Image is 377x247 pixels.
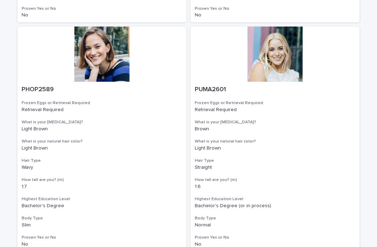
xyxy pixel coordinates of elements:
h3: Highest Education Level [195,196,355,202]
p: Light Brown [195,145,355,151]
p: PUMA2601 [195,86,355,94]
p: PHOP2589 [22,86,182,94]
p: 1.6 [195,184,355,190]
p: Retrieval Required [195,107,355,113]
p: 1.7 [22,184,182,190]
p: Normal [195,222,355,228]
h3: Proven Yes or No [22,6,182,12]
p: Brown [195,126,355,132]
h3: Proven Yes or No [22,235,182,240]
h3: Frozen Eggs or Retrieval Required [195,100,355,106]
h3: Body Type [195,216,355,221]
h3: Hair Type [22,158,182,164]
p: No [195,12,355,18]
p: Slim [22,222,182,228]
h3: What is your [MEDICAL_DATA]? [195,119,355,125]
h3: Proven Yes or No [195,6,355,12]
p: Straight [195,165,355,170]
h3: Highest Education Level [22,196,182,202]
p: Wavy [22,165,182,170]
h3: Frozen Eggs or Retrieval Required [22,100,182,106]
h3: What is your natural hair color? [195,139,355,144]
p: Bachelor's Degree (or in process) [195,203,355,209]
h3: How tall are you? (m) [195,177,355,183]
h3: Body Type [22,216,182,221]
h3: Hair Type [195,158,355,164]
h3: What is your [MEDICAL_DATA]? [22,119,182,125]
h3: How tall are you? (m) [22,177,182,183]
p: Light Brown [22,126,182,132]
h3: Proven Yes or No [195,235,355,240]
p: No [22,12,182,18]
h3: What is your natural hair color? [22,139,182,144]
p: Light Brown [22,145,182,151]
p: Retrieval Required [22,107,182,113]
p: Bachelor's Degree [22,203,182,209]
